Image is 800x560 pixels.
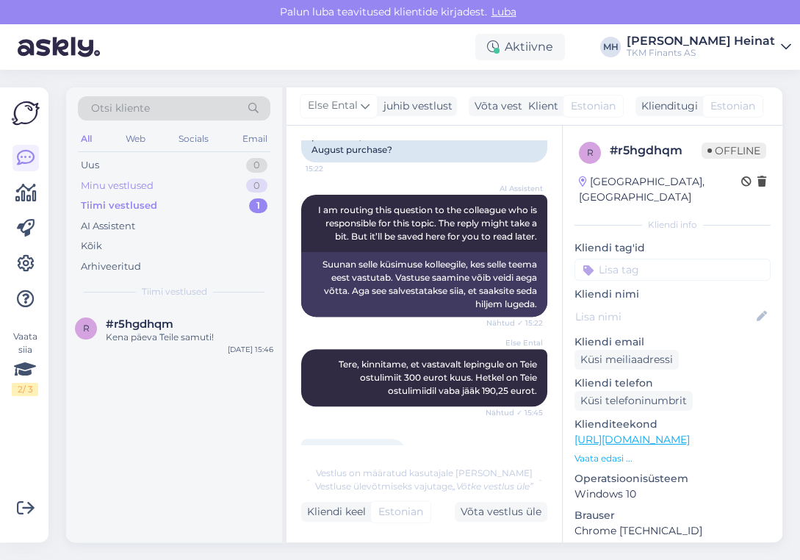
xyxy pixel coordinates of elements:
span: Luba [487,5,521,18]
span: Estonian [378,504,423,520]
div: Aktiivne [475,34,565,60]
div: 2 / 3 [12,383,38,396]
div: Tiimi vestlused [81,198,157,213]
div: juhib vestlust [378,98,453,114]
div: Email [239,129,270,148]
div: Web [123,129,148,148]
p: Operatsioonisüsteem [574,471,771,487]
span: r [587,147,594,158]
input: Lisa tag [574,259,771,281]
div: TKM Finants AS [627,47,775,59]
div: Võta vestlus üle [455,502,547,522]
div: Suunan selle küsimuse kolleegile, kes selle teema eest vastutab. Vastuse saamine võib veidi aega ... [301,252,547,317]
p: Klienditeekond [574,417,771,432]
div: Küsi meiliaadressi [574,350,679,370]
div: Uus [81,158,99,173]
div: 0 [246,158,267,173]
p: Vaata edasi ... [574,452,771,465]
span: Estonian [571,98,616,114]
input: Lisa nimi [575,309,754,325]
span: Vestluse ülevõtmiseks vajutage [315,481,533,492]
a: [PERSON_NAME] HeinatTKM Finants AS [627,35,791,59]
p: Kliendi email [574,334,771,350]
div: All [78,129,95,148]
div: Socials [176,129,212,148]
div: Kliendi info [574,218,771,231]
img: Askly Logo [12,99,40,127]
p: Kliendi tag'id [574,240,771,256]
span: #r5hgdhqm [106,317,173,331]
span: Else Ental [488,337,543,348]
span: I am routing this question to the colleague who is responsible for this topic. The reply might ta... [318,204,539,242]
div: Arhiveeritud [81,259,141,274]
div: [GEOGRAPHIC_DATA], [GEOGRAPHIC_DATA] [579,174,741,205]
p: Kliendi nimi [574,287,771,302]
span: r [83,323,90,334]
div: [PERSON_NAME] Heinat [627,35,775,47]
div: Vaata siia [12,330,38,396]
span: Tiimi vestlused [142,285,207,298]
div: Võta vestlus üle [469,96,561,116]
div: 1 [249,198,267,213]
span: Tere, kinnitame, et vastavalt lepingule on Teie ostulimiit 300 eurot kuus. Hetkel on Teie ostulim... [339,359,539,396]
span: Else Ental [308,98,358,114]
span: Nähtud ✓ 15:45 [486,407,543,418]
div: [DATE] 15:46 [228,344,273,355]
div: Kliendi keel [301,504,366,520]
div: Küsi telefoninumbrit [574,391,693,411]
span: Otsi kliente [91,101,150,116]
div: Klienditugi [635,98,698,114]
div: 0 [246,179,267,193]
div: MH [600,37,621,57]
span: Nähtud ✓ 15:22 [486,317,543,329]
div: Kõik [81,239,102,254]
div: Kena päeva Teile samuti! [106,331,273,344]
p: Kliendi telefon [574,376,771,391]
span: Offline [702,143,766,159]
span: 15:22 [306,163,361,174]
span: Estonian [710,98,755,114]
div: Minu vestlused [81,179,154,193]
div: # r5hgdhqm [610,142,702,159]
a: [URL][DOMAIN_NAME] [574,433,690,446]
span: AI Assistent [488,183,543,194]
span: Vestlus on määratud kasutajale [PERSON_NAME] [316,467,533,478]
div: Klient [522,98,558,114]
i: „Võtke vestlus üle” [453,481,533,492]
p: Windows 10 [574,487,771,502]
div: AI Assistent [81,219,135,234]
p: Brauser [574,508,771,523]
p: Chrome [TECHNICAL_ID] [574,523,771,539]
